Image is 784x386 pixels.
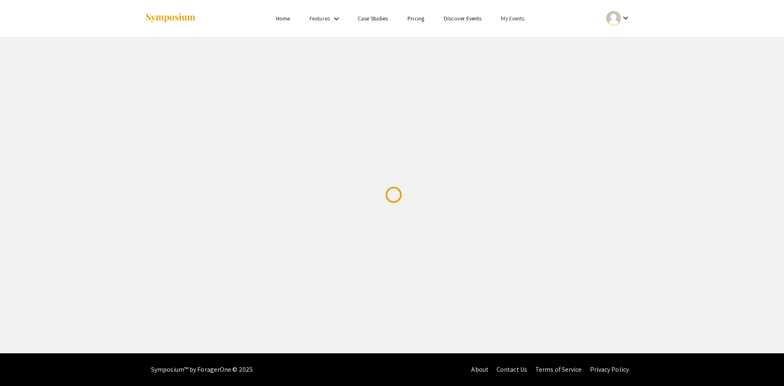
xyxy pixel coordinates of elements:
[621,13,630,23] mat-icon: Expand account dropdown
[497,365,527,374] a: Contact Us
[590,365,629,374] a: Privacy Policy
[535,365,582,374] a: Terms of Service
[145,13,196,24] img: Symposium by ForagerOne
[358,15,388,22] a: Case Studies
[501,15,524,22] a: My Events
[332,14,341,24] mat-icon: Expand Features list
[471,365,488,374] a: About
[408,15,424,22] a: Pricing
[310,15,330,22] a: Features
[598,9,639,27] button: Expand account dropdown
[276,15,290,22] a: Home
[151,353,253,386] div: Symposium™ by ForagerOne © 2025
[444,15,482,22] a: Discover Events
